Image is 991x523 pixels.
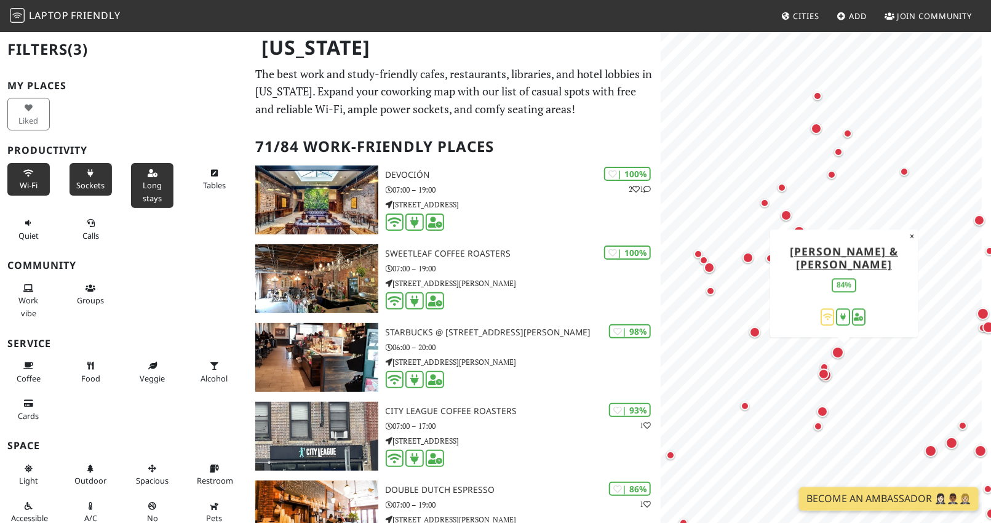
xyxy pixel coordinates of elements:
[817,406,842,431] div: Map marker
[832,5,872,27] a: Add
[7,440,241,452] h3: Space
[10,8,25,23] img: LaptopFriendly
[386,341,661,353] p: 06:00 – 20:00
[255,65,653,118] p: The best work and study-friendly cafes, restaurants, libraries, and hotel lobbies in [US_STATE]. ...
[20,180,38,191] span: Stable Wi-Fi
[386,406,661,417] h3: City League Coffee Roasters
[386,263,661,274] p: 07:00 – 19:00
[18,230,39,241] span: Quiet
[813,92,838,116] div: Map marker
[252,31,658,65] h1: [US_STATE]
[193,458,236,491] button: Restroom
[766,254,790,279] div: Map marker
[74,475,106,486] span: Outdoor area
[386,485,661,495] h3: Double Dutch Espresso
[140,373,165,384] span: Veggie
[136,475,169,486] span: Spacious
[19,295,39,318] span: People working
[776,5,824,27] a: Cities
[248,402,661,471] a: City League Coffee Roasters | 93% 1 City League Coffee Roasters 07:00 – 17:00 [STREET_ADDRESS]
[29,9,69,22] span: Laptop
[386,420,661,432] p: 07:00 – 17:00
[386,435,661,447] p: [STREET_ADDRESS]
[18,410,39,421] span: Credit cards
[629,183,651,195] p: 2 1
[70,356,112,388] button: Food
[76,180,105,191] span: Power sockets
[248,244,661,313] a: Sweetleaf Coffee Roasters | 100% Sweetleaf Coffee Roasters 07:00 – 19:00 [STREET_ADDRESS][PERSON_...
[77,295,104,306] span: Group tables
[666,451,691,476] div: Map marker
[832,346,856,371] div: Map marker
[71,9,120,22] span: Friendly
[143,180,162,203] span: Long stays
[70,458,112,491] button: Outdoor
[7,278,50,323] button: Work vibe
[604,246,651,260] div: | 100%
[386,184,661,196] p: 07:00 – 19:00
[386,356,661,368] p: [STREET_ADDRESS][PERSON_NAME]
[131,458,173,491] button: Spacious
[7,260,241,271] h3: Community
[7,145,241,156] h3: Productivity
[820,363,845,388] div: Map marker
[255,323,378,392] img: Starbucks @ 815 Hutchinson Riv Pkwy
[741,402,765,426] div: Map marker
[790,244,898,271] a: [PERSON_NAME] & [PERSON_NAME]
[786,319,810,344] div: Map marker
[7,356,50,388] button: Coffee
[819,369,844,394] div: Map marker
[386,277,661,289] p: [STREET_ADDRESS][PERSON_NAME]
[880,5,977,27] a: Join Community
[19,475,38,486] span: Natural light
[814,422,838,447] div: Map marker
[386,199,661,210] p: [STREET_ADDRESS]
[834,148,859,172] div: Map marker
[68,39,88,59] span: (3)
[778,183,802,208] div: Map marker
[70,163,112,196] button: Sockets
[10,6,121,27] a: LaptopFriendly LaptopFriendly
[70,213,112,246] button: Calls
[706,287,731,311] div: Map marker
[793,226,818,250] div: Map marker
[255,244,378,313] img: Sweetleaf Coffee Roasters
[193,356,236,388] button: Alcohol
[70,278,112,311] button: Groups
[760,199,785,223] div: Map marker
[843,129,868,154] div: Map marker
[193,163,236,196] button: Tables
[197,475,233,486] span: Restroom
[81,373,100,384] span: Food
[704,262,728,287] div: Map marker
[694,250,718,274] div: Map marker
[742,252,767,277] div: Map marker
[131,163,173,208] button: Long stays
[900,167,925,192] div: Map marker
[794,10,819,22] span: Cities
[609,324,651,338] div: | 98%
[82,230,99,241] span: Video/audio calls
[17,373,41,384] span: Coffee
[386,327,661,338] h3: Starbucks @ [STREET_ADDRESS][PERSON_NAME]
[386,249,661,259] h3: Sweetleaf Coffee Roasters
[897,10,973,22] span: Join Community
[749,327,774,351] div: Map marker
[7,163,50,196] button: Wi-Fi
[255,166,378,234] img: Devoción
[386,170,661,180] h3: Devoción
[248,323,661,392] a: Starbucks @ 815 Hutchinson Riv Pkwy | 98% Starbucks @ [STREET_ADDRESS][PERSON_NAME] 06:00 – 20:00...
[131,356,173,388] button: Veggie
[818,369,843,393] div: Map marker
[7,31,241,68] h2: Filters
[201,373,228,384] span: Alcohol
[827,170,852,195] div: Map marker
[609,482,651,496] div: | 86%
[7,393,50,426] button: Cards
[255,128,653,166] h2: 71/84 Work-Friendly Places
[7,80,241,92] h3: My Places
[7,458,50,491] button: Light
[7,213,50,246] button: Quiet
[699,256,724,281] div: Map marker
[248,166,661,234] a: Devoción | 100% 21 Devoción 07:00 – 19:00 [STREET_ADDRESS]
